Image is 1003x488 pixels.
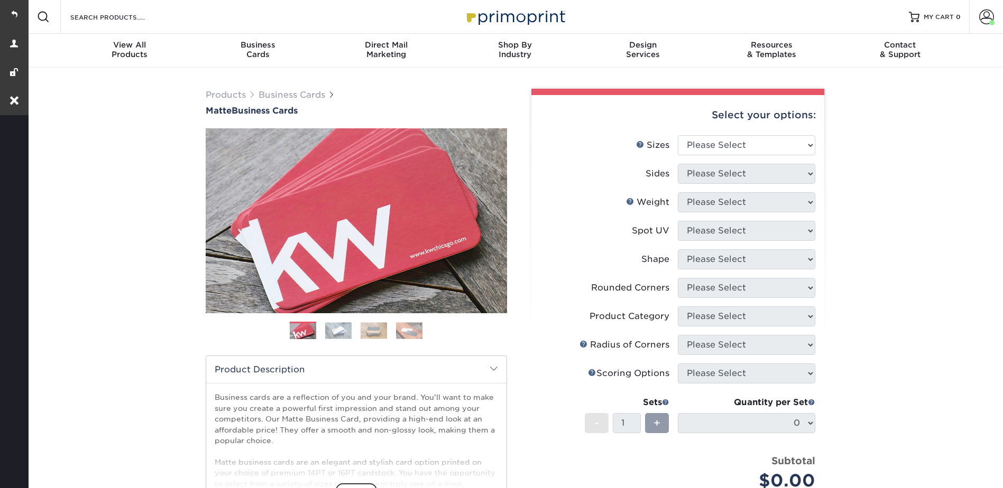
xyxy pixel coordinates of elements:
[206,90,246,100] a: Products
[194,40,322,59] div: Cards
[322,40,450,59] div: Marketing
[956,13,961,21] span: 0
[579,34,707,68] a: DesignServices
[194,34,322,68] a: BusinessCards
[259,90,325,100] a: Business Cards
[579,40,707,59] div: Services
[396,322,422,339] img: Business Cards 04
[450,40,579,50] span: Shop By
[636,139,669,152] div: Sizes
[540,95,816,135] div: Select your options:
[450,40,579,59] div: Industry
[322,40,450,50] span: Direct Mail
[626,196,669,209] div: Weight
[836,34,964,68] a: Contact& Support
[707,34,836,68] a: Resources& Templates
[654,415,660,431] span: +
[641,253,669,266] div: Shape
[450,34,579,68] a: Shop ByIndustry
[66,34,194,68] a: View AllProducts
[462,5,568,28] img: Primoprint
[836,40,964,50] span: Contact
[594,415,599,431] span: -
[579,339,669,351] div: Radius of Corners
[646,167,669,180] div: Sides
[585,396,669,409] div: Sets
[206,106,507,116] a: MatteBusiness Cards
[290,318,316,344] img: Business Cards 01
[206,106,507,116] h1: Business Cards
[325,322,352,339] img: Business Cards 02
[707,40,836,59] div: & Templates
[206,106,232,116] span: Matte
[678,396,815,409] div: Quantity per Set
[590,310,669,323] div: Product Category
[771,455,815,466] strong: Subtotal
[836,40,964,59] div: & Support
[579,40,707,50] span: Design
[591,281,669,294] div: Rounded Corners
[66,40,194,50] span: View All
[66,40,194,59] div: Products
[194,40,322,50] span: Business
[588,367,669,380] div: Scoring Options
[632,224,669,237] div: Spot UV
[69,11,172,23] input: SEARCH PRODUCTS.....
[322,34,450,68] a: Direct MailMarketing
[206,70,507,371] img: Matte 01
[206,356,507,383] h2: Product Description
[924,13,954,22] span: MY CART
[707,40,836,50] span: Resources
[361,322,387,339] img: Business Cards 03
